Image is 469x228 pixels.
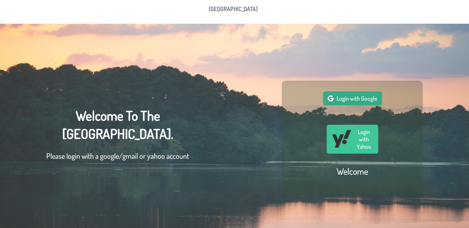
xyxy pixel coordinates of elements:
[354,128,373,150] span: Login with Yahoo
[209,6,258,12] span: [GEOGRAPHIC_DATA]
[323,91,382,105] button: Login with Google
[46,107,189,169] div: Welcome To The [GEOGRAPHIC_DATA].
[337,95,377,102] span: Login with Google
[337,165,368,177] h2: Welcome
[46,150,189,161] p: Please login with a google/gmail or yahoo account
[204,3,262,15] li: Pine Lake Park
[204,3,262,15] a: [GEOGRAPHIC_DATA]
[327,125,378,154] button: Login with Yahoo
